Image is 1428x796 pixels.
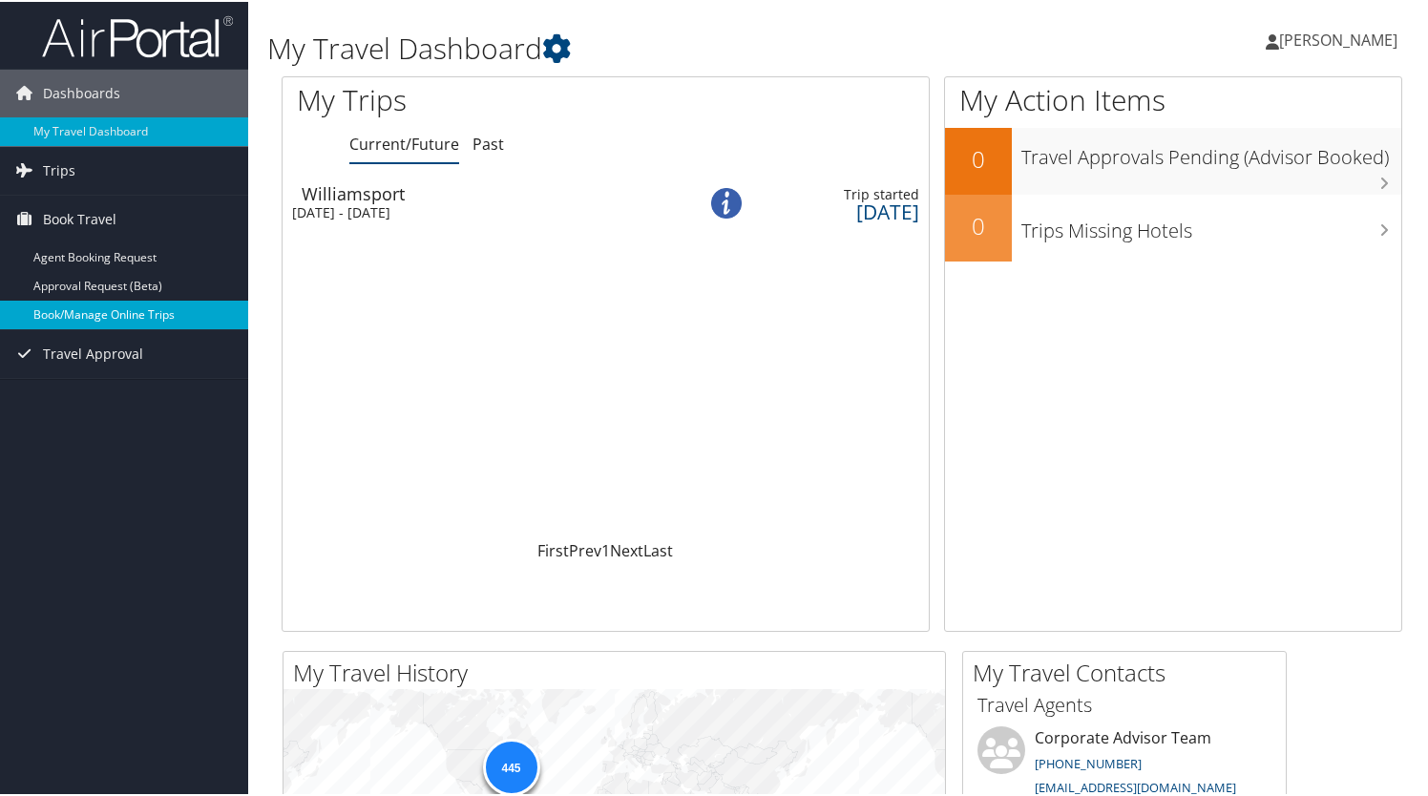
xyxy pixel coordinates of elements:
span: Dashboards [43,68,120,115]
h2: 0 [945,141,1012,174]
img: alert-flat-solid-info.png [711,186,742,217]
div: 445 [482,736,539,793]
div: Williamsport [302,183,678,200]
h1: My Travel Dashboard [267,27,1034,67]
a: Past [472,132,504,153]
h1: My Trips [297,78,645,118]
h3: Trips Missing Hotels [1021,206,1401,242]
img: airportal-logo.png [42,12,233,57]
h1: My Action Items [945,78,1401,118]
div: [DATE] [761,201,918,219]
span: [PERSON_NAME] [1279,28,1397,49]
a: 1 [601,538,610,559]
a: 0Trips Missing Hotels [945,193,1401,260]
div: [DATE] - [DATE] [292,202,668,220]
span: Trips [43,145,75,193]
a: Next [610,538,643,559]
span: Travel Approval [43,328,143,376]
a: 0Travel Approvals Pending (Advisor Booked) [945,126,1401,193]
h3: Travel Approvals Pending (Advisor Booked) [1021,133,1401,169]
span: Book Travel [43,194,116,241]
a: [PHONE_NUMBER] [1035,753,1142,770]
div: Trip started [761,184,918,201]
a: First [537,538,569,559]
h3: Travel Agents [977,690,1271,717]
a: Current/Future [349,132,459,153]
a: Last [643,538,673,559]
h2: 0 [945,208,1012,241]
a: [PERSON_NAME] [1266,10,1417,67]
a: Prev [569,538,601,559]
h2: My Travel Contacts [973,655,1286,687]
a: [EMAIL_ADDRESS][DOMAIN_NAME] [1035,777,1236,794]
h2: My Travel History [293,655,945,687]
